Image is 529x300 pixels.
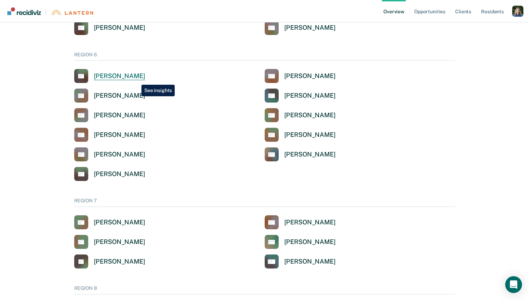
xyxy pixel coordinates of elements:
div: [PERSON_NAME] [94,238,145,246]
div: [PERSON_NAME] [284,111,336,119]
div: [PERSON_NAME] [284,131,336,139]
img: Recidiviz [7,7,41,15]
div: [PERSON_NAME] [94,111,145,119]
a: [PERSON_NAME] [74,128,145,142]
img: Lantern [51,10,93,15]
a: [PERSON_NAME] [74,108,145,122]
a: [PERSON_NAME] [265,215,336,229]
button: Profile dropdown button [512,6,523,17]
div: [PERSON_NAME] [284,24,336,32]
div: REGION 8 [74,285,455,294]
div: [PERSON_NAME] [284,92,336,100]
div: [PERSON_NAME] [284,151,336,159]
a: [PERSON_NAME] [74,89,145,103]
div: [PERSON_NAME] [94,258,145,266]
a: [PERSON_NAME] [265,128,336,142]
a: [PERSON_NAME] [74,167,145,181]
a: [PERSON_NAME] [74,69,145,83]
a: [PERSON_NAME] [265,254,336,268]
div: [PERSON_NAME] [94,24,145,32]
div: [PERSON_NAME] [94,170,145,178]
a: [PERSON_NAME] [74,147,145,161]
div: [PERSON_NAME] [284,258,336,266]
a: [PERSON_NAME] [265,108,336,122]
div: [PERSON_NAME] [94,218,145,226]
div: [PERSON_NAME] [94,131,145,139]
a: [PERSON_NAME] [265,21,336,35]
span: | [41,9,51,15]
div: REGION 6 [74,52,455,61]
a: [PERSON_NAME] [265,147,336,161]
div: [PERSON_NAME] [284,72,336,80]
a: [PERSON_NAME] [74,235,145,249]
div: Open Intercom Messenger [505,276,522,293]
a: [PERSON_NAME] [74,21,145,35]
div: [PERSON_NAME] [94,151,145,159]
div: REGION 7 [74,198,455,207]
div: [PERSON_NAME] [94,72,145,80]
a: [PERSON_NAME] [265,89,336,103]
a: [PERSON_NAME] [265,235,336,249]
a: [PERSON_NAME] [74,215,145,229]
div: [PERSON_NAME] [94,92,145,100]
a: [PERSON_NAME] [265,69,336,83]
div: [PERSON_NAME] [284,238,336,246]
div: [PERSON_NAME] [284,218,336,226]
a: [PERSON_NAME] [74,254,145,268]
